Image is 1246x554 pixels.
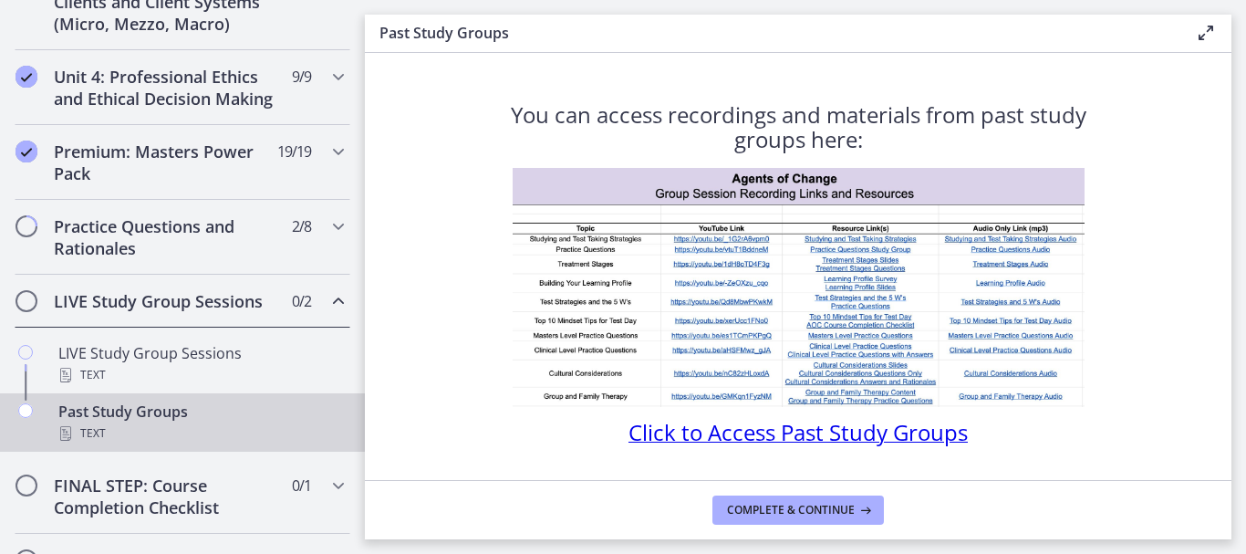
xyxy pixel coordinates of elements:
a: Click to Access Past Study Groups [628,425,968,445]
h2: FINAL STEP: Course Completion Checklist [54,475,276,518]
h2: Unit 4: Professional Ethics and Ethical Decision Making [54,66,276,110]
div: Text [58,423,343,444]
span: 0 / 2 [292,290,311,312]
h3: Past Study Groups [379,22,1166,44]
img: 1734296146716.jpeg [513,168,1085,407]
span: 9 / 9 [292,66,311,88]
span: 2 / 8 [292,215,311,237]
span: Click to Access Past Study Groups [628,417,968,447]
h2: LIVE Study Group Sessions [54,290,276,312]
span: 19 / 19 [277,141,311,162]
div: Past Study Groups [58,401,343,444]
h2: Premium: Masters Power Pack [54,141,276,184]
div: LIVE Study Group Sessions [58,342,343,386]
h2: Practice Questions and Rationales [54,215,276,259]
span: Complete & continue [727,503,855,517]
i: Completed [16,66,37,88]
span: 0 / 1 [292,475,311,497]
div: Text [58,364,343,386]
button: Complete & continue [712,496,884,525]
span: You can access recordings and materials from past study groups here: [511,99,1086,154]
i: Completed [16,141,37,162]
